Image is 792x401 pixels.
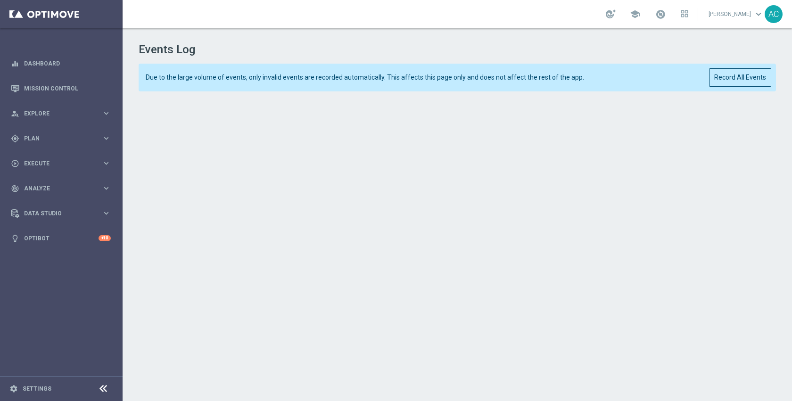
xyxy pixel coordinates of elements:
span: Explore [24,111,102,116]
i: track_changes [11,184,19,193]
div: Plan [11,134,102,143]
div: Optibot [11,226,111,251]
i: keyboard_arrow_right [102,159,111,168]
i: equalizer [11,59,19,68]
i: person_search [11,109,19,118]
a: [PERSON_NAME]keyboard_arrow_down [708,7,765,21]
span: keyboard_arrow_down [753,9,764,19]
span: Analyze [24,186,102,191]
button: gps_fixed Plan keyboard_arrow_right [10,135,111,142]
a: Dashboard [24,51,111,76]
div: Mission Control [11,76,111,101]
i: gps_fixed [11,134,19,143]
i: lightbulb [11,234,19,243]
div: Execute [11,159,102,168]
button: track_changes Analyze keyboard_arrow_right [10,185,111,192]
i: play_circle_outline [11,159,19,168]
a: Settings [23,386,51,392]
span: Plan [24,136,102,141]
button: Data Studio keyboard_arrow_right [10,210,111,217]
button: person_search Explore keyboard_arrow_right [10,110,111,117]
i: settings [9,385,18,393]
div: AC [765,5,783,23]
div: Data Studio [11,209,102,218]
div: +10 [99,235,111,241]
div: Analyze [11,184,102,193]
i: keyboard_arrow_right [102,184,111,193]
div: Dashboard [11,51,111,76]
div: Explore [11,109,102,118]
span: Data Studio [24,211,102,216]
button: lightbulb Optibot +10 [10,235,111,242]
span: Execute [24,161,102,166]
span: Due to the large volume of events, only invalid events are recorded automatically. This affects t... [146,74,697,82]
h1: Events Log [139,43,776,57]
i: keyboard_arrow_right [102,109,111,118]
i: keyboard_arrow_right [102,209,111,218]
i: keyboard_arrow_right [102,134,111,143]
a: Optibot [24,226,99,251]
a: Mission Control [24,76,111,101]
button: Record All Events [709,68,771,87]
button: Mission Control [10,85,111,92]
span: school [630,9,640,19]
button: play_circle_outline Execute keyboard_arrow_right [10,160,111,167]
button: equalizer Dashboard [10,60,111,67]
